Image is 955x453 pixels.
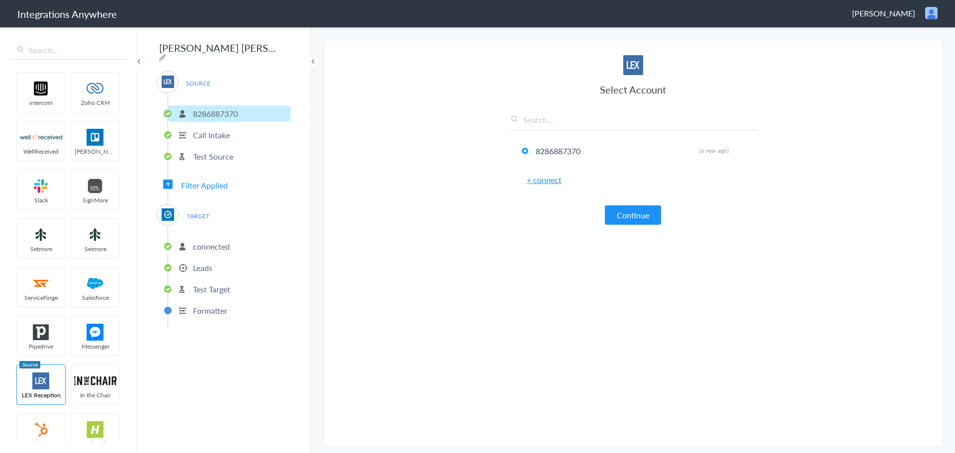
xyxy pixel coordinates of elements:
[20,129,62,146] img: wr-logo.svg
[74,129,116,146] img: trello.png
[20,275,62,292] img: serviceforge-icon.png
[20,421,62,438] img: hubspot-logo.svg
[71,196,119,204] span: SignMore
[509,83,758,96] h3: Select Account
[181,180,228,191] span: Filter Applied
[925,7,938,19] img: user.png
[74,275,116,292] img: salesforce-logo.svg
[71,147,119,156] span: [PERSON_NAME]
[162,76,174,88] img: lex-app-logo.svg
[71,440,119,448] span: HelloSells
[20,324,62,341] img: pipedrive.png
[179,209,217,223] span: TARGET
[17,245,65,253] span: Setmore
[852,7,915,19] span: [PERSON_NAME]
[74,80,116,97] img: zoho-logo.svg
[162,208,174,221] img: Clio.jpg
[699,146,729,155] span: (a year ago)
[17,147,65,156] span: WellReceived
[17,391,65,399] span: LEX Reception
[20,226,62,243] img: setmoreNew.jpg
[74,372,116,389] img: inch-logo.svg
[71,98,119,107] span: Zoho CRM
[193,262,212,273] p: Leads
[17,196,65,204] span: Slack
[623,55,643,75] img: lex-app-logo.svg
[20,178,62,194] img: slack-logo.svg
[17,98,65,107] span: intercom
[193,241,230,252] p: connected
[193,283,230,295] p: Test Target
[71,245,119,253] span: Setmore
[74,324,116,341] img: FBM.png
[10,41,127,60] input: Search...
[17,440,65,448] span: HubSpot
[527,174,562,185] a: + connect
[71,293,119,302] span: Salesforce
[71,391,119,399] span: In the Chair
[193,151,233,162] p: Test Source
[193,305,227,316] p: Formatter
[17,7,117,21] h1: Integrations Anywhere
[509,114,758,130] input: Search...
[17,293,65,302] span: ServiceForge
[193,129,230,141] p: Call Intake
[179,77,217,90] span: SOURCE
[193,108,238,119] p: 8286887370
[74,178,116,194] img: signmore-logo.png
[605,205,661,225] button: Continue
[74,226,116,243] img: setmoreNew.jpg
[20,372,62,389] img: lex-app-logo.svg
[74,421,116,438] img: hs-app-logo.svg
[17,342,65,351] span: Pipedrive
[20,80,62,97] img: intercom-logo.svg
[71,342,119,351] span: Messenger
